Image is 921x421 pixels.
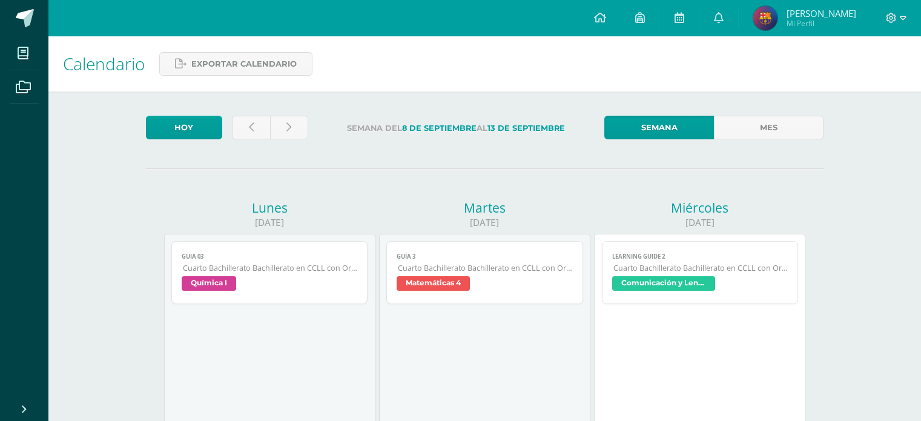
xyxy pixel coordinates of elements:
[602,241,799,304] a: Learning Guide 2Cuarto Bachillerato Bachillerato en CCLL con Orientación en Diseño GráficoComunic...
[613,263,788,273] span: Cuarto Bachillerato Bachillerato en CCLL con Orientación en Diseño Gráfico
[787,7,856,19] span: [PERSON_NAME]
[398,263,573,273] span: Cuarto Bachillerato Bachillerato en CCLL con Orientación en Diseño Gráfico
[787,18,856,28] span: Mi Perfil
[594,216,805,229] div: [DATE]
[182,253,358,260] span: Guia 03
[612,276,715,291] span: Comunicación y Lenguaje L3 Inglés
[379,216,590,229] div: [DATE]
[318,116,595,141] label: Semana del al
[397,276,470,291] span: Matemáticas 4
[63,52,145,75] span: Calendario
[402,124,477,133] strong: 8 de Septiembre
[164,216,375,229] div: [DATE]
[487,124,565,133] strong: 13 de Septiembre
[753,6,777,30] img: e2cc278f57f63dae46b7a76269f6ecc0.png
[183,263,358,273] span: Cuarto Bachillerato Bachillerato en CCLL con Orientación en Diseño Gráfico
[594,199,805,216] div: Miércoles
[386,241,583,304] a: Guía 3Cuarto Bachillerato Bachillerato en CCLL con Orientación en Diseño GráficoMatemáticas 4
[612,253,788,260] span: Learning Guide 2
[159,52,312,76] a: Exportar calendario
[604,116,714,139] a: Semana
[146,116,222,139] a: Hoy
[164,199,375,216] div: Lunes
[397,253,573,260] span: Guía 3
[714,116,824,139] a: Mes
[191,53,297,75] span: Exportar calendario
[182,276,236,291] span: Química I
[171,241,368,304] a: Guia 03Cuarto Bachillerato Bachillerato en CCLL con Orientación en Diseño GráficoQuímica I
[379,199,590,216] div: Martes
